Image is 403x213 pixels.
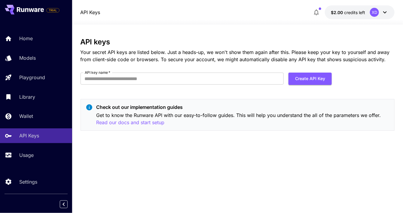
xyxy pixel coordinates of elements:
[19,112,33,120] p: Wallet
[19,132,39,139] p: API Keys
[96,119,165,126] button: Read our docs and start setup
[19,74,45,81] p: Playground
[81,9,100,16] a: API Keys
[81,9,100,16] nav: breadcrumb
[289,73,332,85] button: Create API Key
[19,35,33,42] p: Home
[96,103,390,111] p: Check out our implementation guides
[81,38,395,46] h3: API keys
[81,49,395,63] p: Your secret API keys are listed below. Just a heads-up, we won't show them again after this. Plea...
[64,199,72,210] div: Collapse sidebar
[325,5,395,19] button: $2.00XD
[85,70,111,75] label: API key name
[331,9,365,16] div: $2.00
[46,7,60,14] span: Add your payment card to enable full platform functionality.
[19,151,34,159] p: Usage
[344,10,365,15] span: credits left
[19,54,36,61] p: Models
[60,200,68,208] button: Collapse sidebar
[370,8,379,17] div: XD
[19,178,37,185] p: Settings
[19,93,35,100] p: Library
[96,112,390,126] p: Get to know the Runware API with our easy-to-follow guides. This will help you understand the all...
[47,8,59,13] span: TRIAL
[331,10,344,15] span: $2.00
